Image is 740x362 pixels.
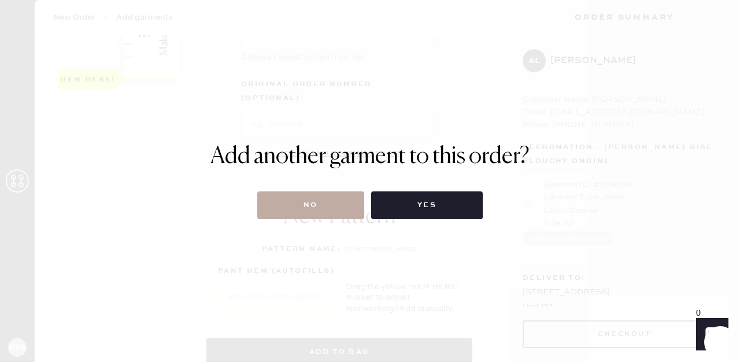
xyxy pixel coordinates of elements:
h1: Add another garment to this order? [210,143,530,171]
button: Yes [371,191,483,219]
iframe: Front Chat [685,310,735,360]
button: No [257,191,364,219]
